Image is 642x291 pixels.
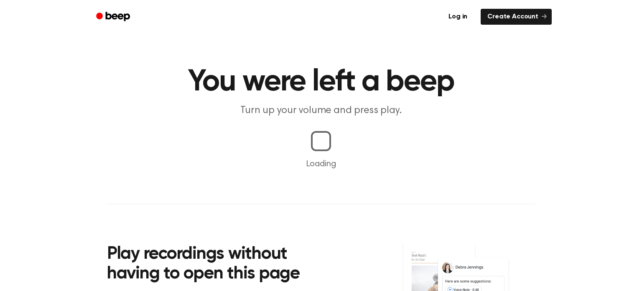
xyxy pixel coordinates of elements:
[107,67,535,97] h1: You were left a beep
[160,104,481,118] p: Turn up your volume and press play.
[90,9,138,25] a: Beep
[10,158,632,170] p: Loading
[481,9,552,25] a: Create Account
[107,245,332,284] h2: Play recordings without having to open this page
[440,7,476,26] a: Log in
